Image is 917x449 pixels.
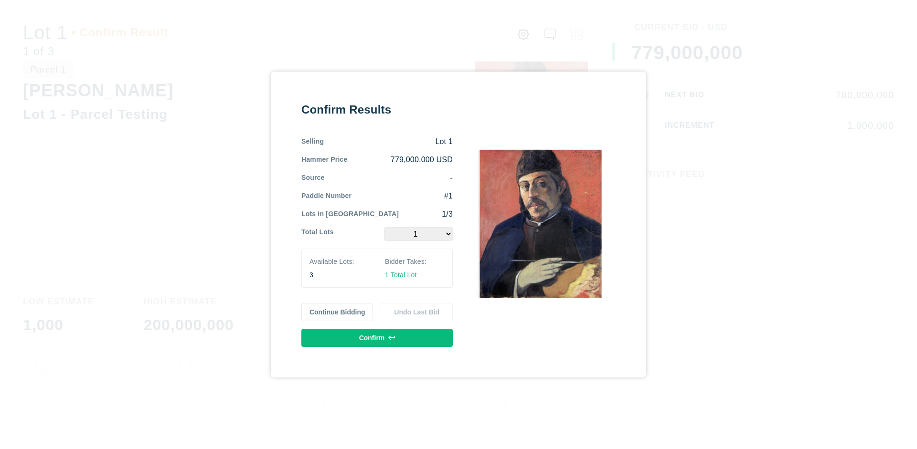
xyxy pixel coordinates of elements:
div: Paddle Number [301,191,352,201]
div: Hammer Price [301,155,347,165]
div: Available Lots: [309,257,369,266]
button: Confirm [301,329,453,347]
div: 3 [309,270,369,280]
div: Lots in [GEOGRAPHIC_DATA] [301,209,399,219]
span: 1 Total Lot [385,271,416,279]
div: 779,000,000 USD [347,155,453,165]
div: Selling [301,136,324,147]
div: #1 [352,191,453,201]
div: Bidder Takes: [385,257,445,266]
div: 1/3 [399,209,453,219]
button: Undo Last Bid [381,303,453,321]
div: Lot 1 [324,136,453,147]
button: Continue Bidding [301,303,373,321]
div: Confirm Results [301,102,453,117]
div: - [325,173,453,183]
div: Total Lots [301,227,334,241]
div: Source [301,173,325,183]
